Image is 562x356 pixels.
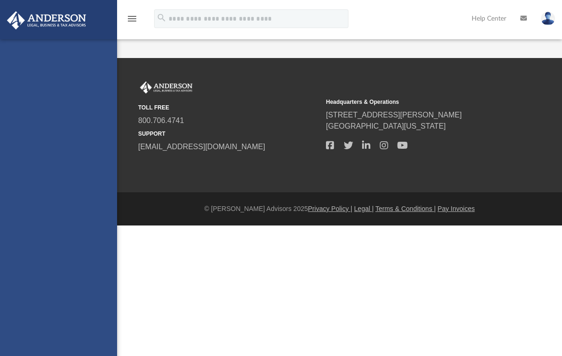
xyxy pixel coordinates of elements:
[138,130,319,138] small: SUPPORT
[126,18,138,24] a: menu
[117,204,562,214] div: © [PERSON_NAME] Advisors 2025
[138,143,265,151] a: [EMAIL_ADDRESS][DOMAIN_NAME]
[354,205,374,212] a: Legal |
[326,122,446,130] a: [GEOGRAPHIC_DATA][US_STATE]
[326,111,462,119] a: [STREET_ADDRESS][PERSON_NAME]
[156,13,167,23] i: search
[541,12,555,25] img: User Pic
[138,103,319,112] small: TOLL FREE
[138,116,184,124] a: 800.706.4741
[308,205,353,212] a: Privacy Policy |
[126,13,138,24] i: menu
[4,11,89,29] img: Anderson Advisors Platinum Portal
[437,205,474,212] a: Pay Invoices
[138,81,194,94] img: Anderson Advisors Platinum Portal
[376,205,436,212] a: Terms & Conditions |
[326,98,507,106] small: Headquarters & Operations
